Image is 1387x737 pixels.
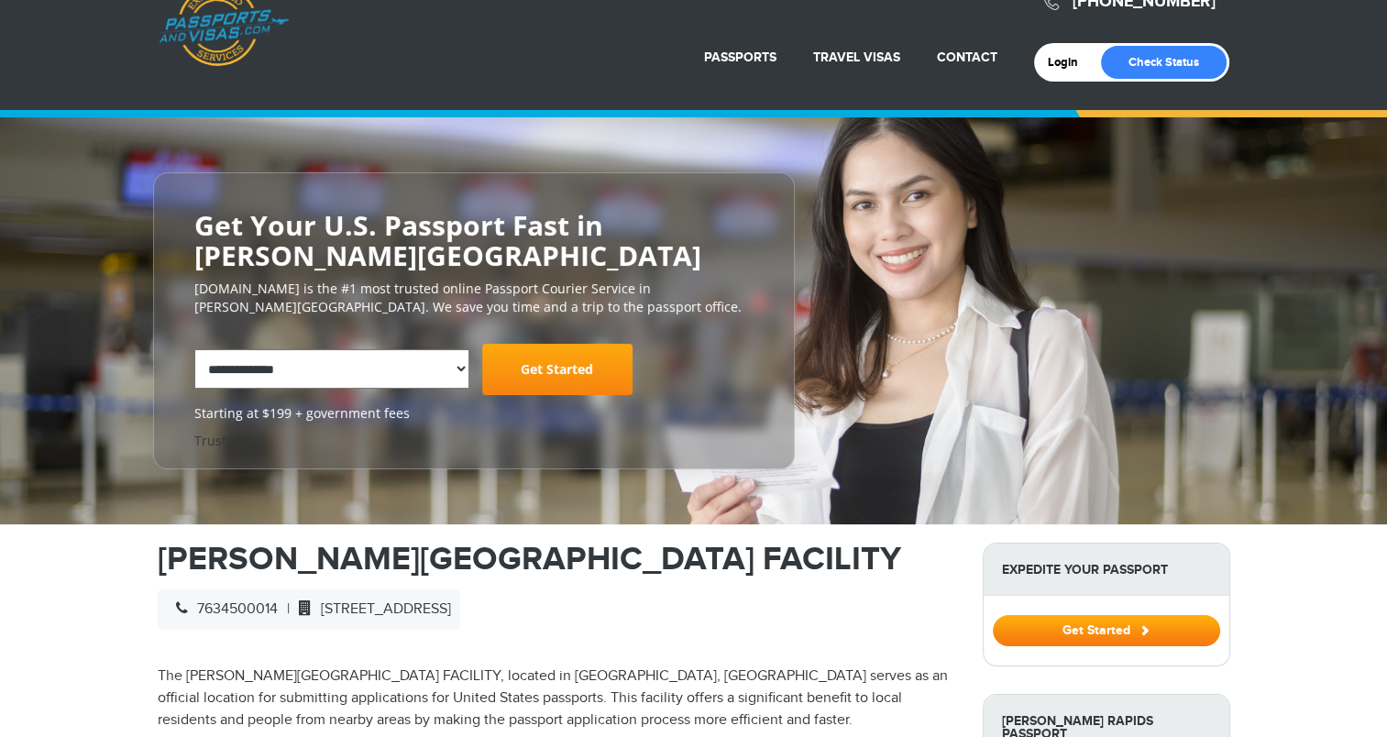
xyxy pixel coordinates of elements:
[937,49,997,65] a: Contact
[993,622,1220,637] a: Get Started
[993,615,1220,646] button: Get Started
[158,589,460,630] div: |
[167,600,278,618] span: 7634500014
[813,49,900,65] a: Travel Visas
[194,404,754,423] span: Starting at $199 + government fees
[1048,55,1091,70] a: Login
[290,600,451,618] span: [STREET_ADDRESS]
[704,49,776,65] a: Passports
[984,544,1229,596] strong: Expedite Your Passport
[158,665,955,731] p: The [PERSON_NAME][GEOGRAPHIC_DATA] FACILITY, located in [GEOGRAPHIC_DATA], [GEOGRAPHIC_DATA] serv...
[194,280,754,316] p: [DOMAIN_NAME] is the #1 most trusted online Passport Courier Service in [PERSON_NAME][GEOGRAPHIC_...
[482,344,633,395] a: Get Started
[1101,46,1227,79] a: Check Status
[194,210,754,270] h2: Get Your U.S. Passport Fast in [PERSON_NAME][GEOGRAPHIC_DATA]
[158,543,955,576] h1: [PERSON_NAME][GEOGRAPHIC_DATA] FACILITY
[194,432,254,449] a: Trustpilot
